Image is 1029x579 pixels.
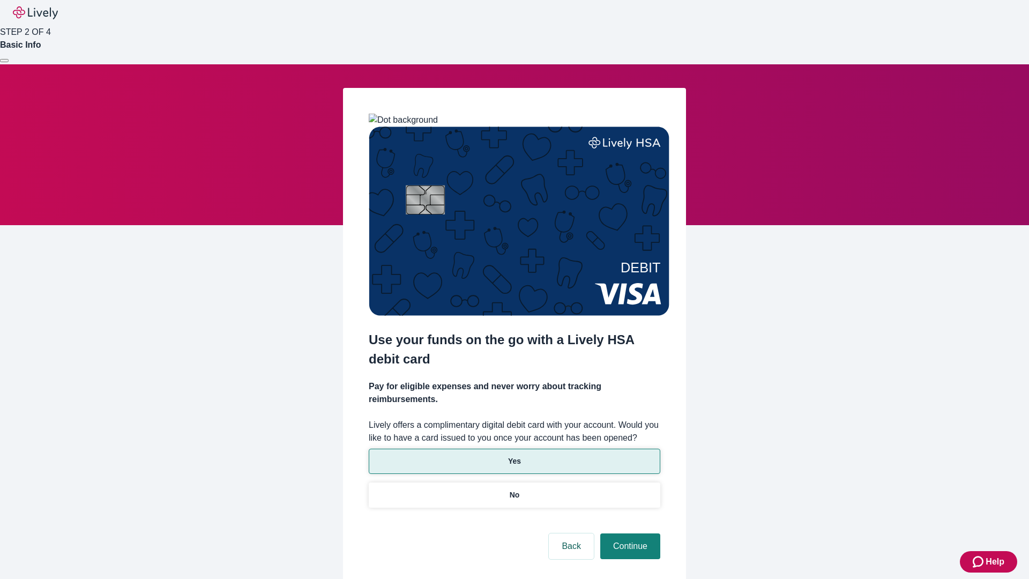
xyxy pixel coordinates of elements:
[600,533,660,559] button: Continue
[369,380,660,406] h4: Pay for eligible expenses and never worry about tracking reimbursements.
[973,555,986,568] svg: Zendesk support icon
[986,555,1004,568] span: Help
[369,114,438,127] img: Dot background
[369,482,660,508] button: No
[369,419,660,444] label: Lively offers a complimentary digital debit card with your account. Would you like to have a card...
[369,127,669,316] img: Debit card
[549,533,594,559] button: Back
[13,6,58,19] img: Lively
[510,489,520,501] p: No
[960,551,1017,573] button: Zendesk support iconHelp
[369,449,660,474] button: Yes
[369,330,660,369] h2: Use your funds on the go with a Lively HSA debit card
[508,456,521,467] p: Yes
